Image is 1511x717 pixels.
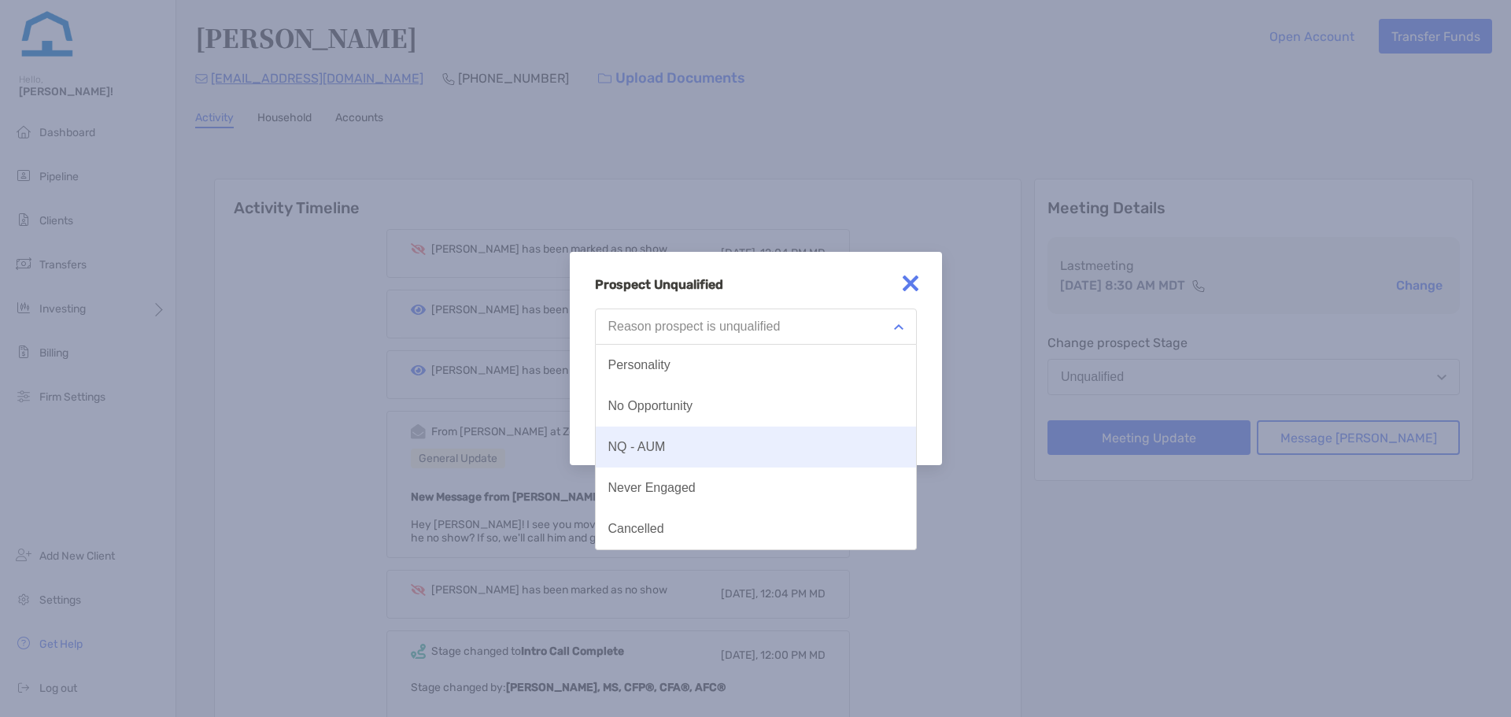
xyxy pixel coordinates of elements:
h4: Prospect Unqualified [595,277,917,292]
div: Cancelled [608,522,664,536]
button: No Opportunity [596,386,916,427]
button: Never Engaged [596,468,916,508]
div: Personality [608,358,671,372]
button: Cancelled [596,508,916,549]
img: close modal icon [895,268,926,299]
div: Reason prospect is unqualified [608,320,781,334]
button: Personality [596,345,916,386]
img: Open dropdown arrow [894,324,903,330]
button: NQ - AUM [596,427,916,468]
div: No Opportunity [608,399,693,413]
div: Never Engaged [608,481,696,495]
div: NQ - AUM [608,440,666,454]
button: Reason prospect is unqualified [595,309,917,345]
